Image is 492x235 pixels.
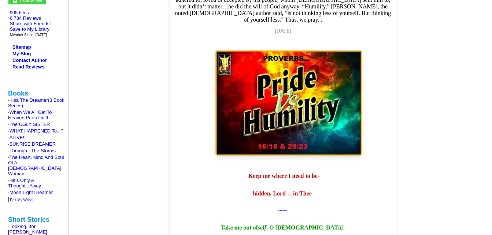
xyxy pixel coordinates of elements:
font: · [8,178,41,189]
font: · [8,109,52,120]
p: [DATE] [173,28,393,34]
a: Contact Author [12,57,47,63]
b: Keep me where I need to be- [248,173,319,179]
font: · · · [8,21,51,37]
a: Moon Light Dreamer [10,190,53,195]
font: · [8,135,24,140]
a: Kisa The Dreamer(3 Book Series) [8,97,64,108]
font: Member Since: [DATE] [10,33,47,37]
img: Poem Artwork [215,50,362,156]
font: · [8,190,53,195]
font: · [8,122,50,127]
a: Share with Friends! [10,21,51,26]
a: Read Reviews [12,64,44,70]
font: · [8,154,64,176]
a: Save to My Library [10,26,49,32]
a: The Heart, Mind And Soul Of A [DEMOGRAPHIC_DATA] Woman [8,154,64,176]
a: Edit My Work [10,196,32,202]
a: Looking...for [PERSON_NAME] [8,224,47,235]
a: 905 titles [10,10,29,15]
a: He's Only A Thought...Away [8,178,41,189]
a: Through...The Storms [10,148,56,153]
b: hidden, Lord …in Thee [253,190,312,197]
a: ALIVE! [10,135,24,140]
b: Books [8,90,28,97]
font: · [8,224,47,235]
span: ~~~ [278,208,287,214]
b: Short Stories [8,216,49,223]
a: The UGLY SISTER [10,122,50,127]
font: · [8,128,63,134]
font: · · [8,10,51,37]
font: · [8,148,56,153]
i: self [258,224,266,231]
font: · [8,141,56,147]
a: My Blog [12,51,31,56]
font: Edit My Work [10,198,32,202]
a: WHAT HAPPENED To...? [10,128,63,134]
a: SUNRISE DREAMER [10,141,56,147]
a: Sitemap [12,44,31,50]
a: 6,734 Reviews [10,15,41,21]
b: Take me out of , O [DEMOGRAPHIC_DATA] [221,224,344,231]
a: When We All Get To Heaven Parts I & II [8,109,52,120]
font: · [8,97,64,108]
